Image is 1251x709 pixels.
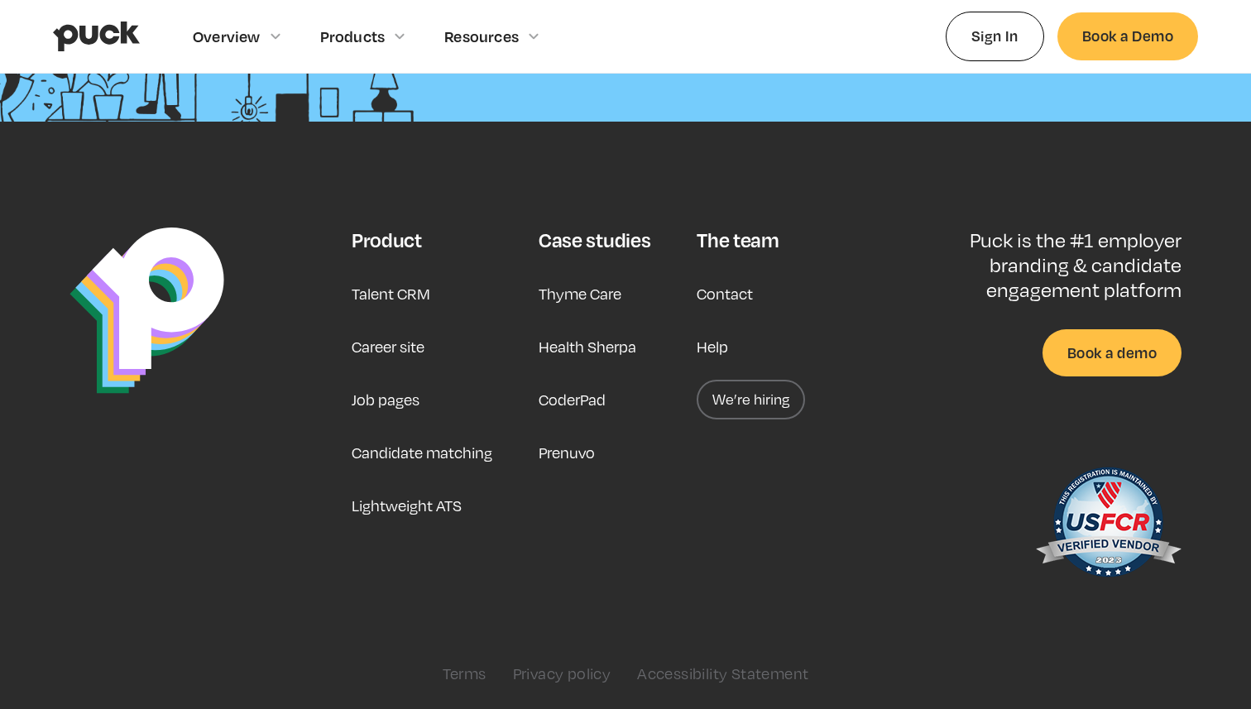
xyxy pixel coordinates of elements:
[69,228,224,394] img: Puck Logo
[513,664,611,683] a: Privacy policy
[539,228,650,252] div: Case studies
[443,664,486,683] a: Terms
[352,433,492,472] a: Candidate matching
[352,228,422,252] div: Product
[352,274,430,314] a: Talent CRM
[352,380,419,419] a: Job pages
[539,380,606,419] a: CoderPad
[352,327,424,366] a: Career site
[916,228,1181,303] p: Puck is the #1 employer branding & candidate engagement platform
[539,433,595,472] a: Prenuvo
[539,274,621,314] a: Thyme Care
[444,27,519,46] div: Resources
[193,27,261,46] div: Overview
[320,27,386,46] div: Products
[946,12,1044,60] a: Sign In
[637,664,808,683] a: Accessibility Statement
[697,228,779,252] div: The team
[1034,459,1181,592] img: US Federal Contractor Registration System for Award Management Verified Vendor Seal
[352,486,462,525] a: Lightweight ATS
[1057,12,1198,60] a: Book a Demo
[1042,329,1181,376] a: Book a demo
[697,380,805,419] a: We’re hiring
[539,327,636,366] a: Health Sherpa
[697,274,753,314] a: Contact
[697,327,728,366] a: Help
